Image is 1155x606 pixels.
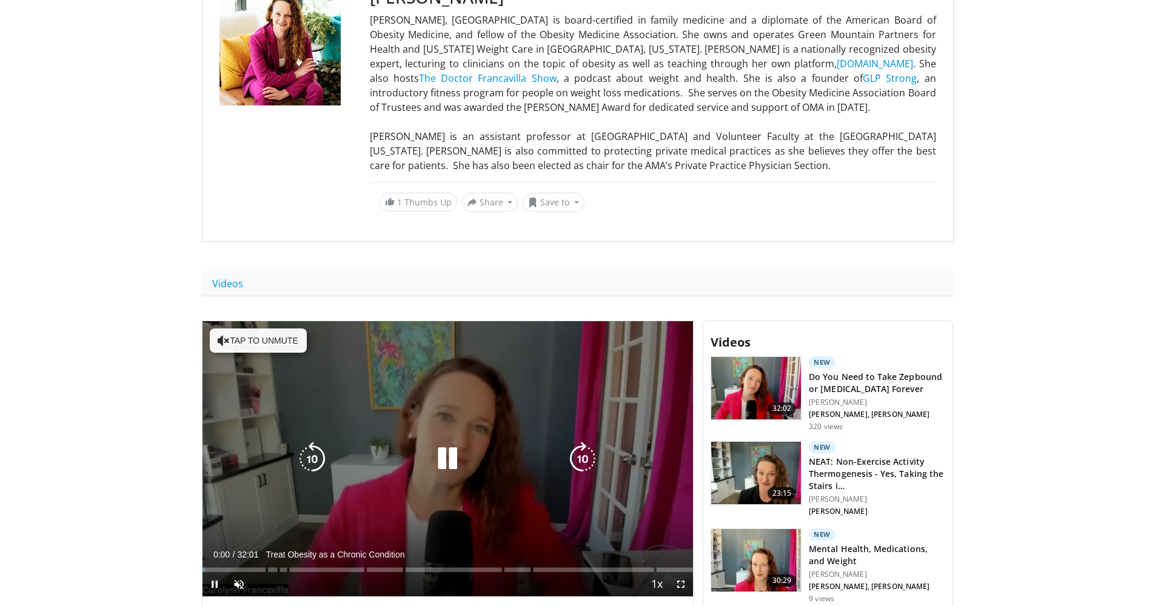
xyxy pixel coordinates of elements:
[711,528,945,604] a: 30:29 New Mental Health, Medications, and Weight [PERSON_NAME] [PERSON_NAME], [PERSON_NAME] 9 views
[809,528,835,541] p: New
[266,549,404,560] span: Treat Obesity as a Chronic Condition
[711,529,801,592] img: df518a39-4351-4a0e-9891-76877f818bec.150x105_q85_crop-smart_upscale.jpg
[809,494,945,504] p: [PERSON_NAME]
[768,487,797,499] span: 23:15
[809,570,945,579] p: [PERSON_NAME]
[809,543,945,567] h3: Mental Health, Medications, and Weight
[768,402,797,415] span: 32:02
[237,550,258,559] span: 32:01
[462,193,518,212] button: Share
[711,442,801,505] img: 749c2440-160e-4199-b2be-fad52bb51b81.150x105_q85_crop-smart_upscale.jpg
[419,72,557,85] a: The Doctor Francavilla Show
[809,594,834,604] p: 9 views
[203,321,694,598] video-js: Video Player
[809,398,945,407] p: [PERSON_NAME]
[768,574,797,587] span: 30:29
[711,334,751,350] span: Videos
[809,507,945,516] p: [PERSON_NAME]
[809,582,945,591] p: [PERSON_NAME], [PERSON_NAME]
[380,193,457,211] a: 1 Thumbs Up
[644,572,669,596] button: Playback Rate
[202,271,253,296] a: Videos
[227,572,251,596] button: Unmute
[203,567,694,572] div: Progress Bar
[837,57,913,70] a: [DOMAIN_NAME]
[210,328,307,353] button: Tap to unmute
[863,72,917,85] a: GLP Strong
[370,13,936,173] p: [PERSON_NAME], [GEOGRAPHIC_DATA] is board-certified in family medicine and a diplomate of the Ame...
[809,456,945,492] h3: NEAT: Non-Exercise Activity Thermogenesis - Yes, Taking the Stairs i…
[809,441,835,453] p: New
[213,550,230,559] span: 0:00
[711,441,945,519] a: 23:15 New NEAT: Non-Exercise Activity Thermogenesis - Yes, Taking the Stairs i… [PERSON_NAME] [PE...
[711,356,945,431] a: 32:02 New Do You Need to Take Zepbound or [MEDICAL_DATA] Forever [PERSON_NAME] [PERSON_NAME], [PE...
[809,371,945,395] h3: Do You Need to Take Zepbound or [MEDICAL_DATA] Forever
[233,550,235,559] span: /
[203,572,227,596] button: Pause
[397,196,402,208] span: 1
[669,572,693,596] button: Fullscreen
[809,356,835,368] p: New
[523,193,584,212] button: Save to
[809,410,945,419] p: [PERSON_NAME], [PERSON_NAME]
[711,357,801,420] img: 108393d3-e9a9-4148-9a7e-be72764aad0c.150x105_q85_crop-smart_upscale.jpg
[809,422,843,431] p: 320 views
